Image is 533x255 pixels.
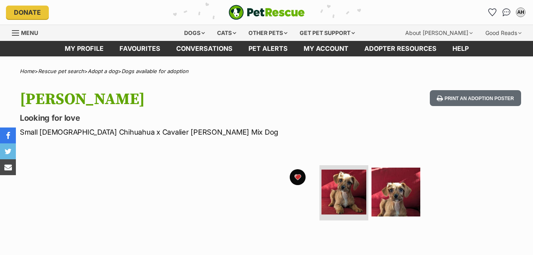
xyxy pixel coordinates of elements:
p: Looking for love [20,112,325,124]
img: Photo of Archie [371,168,420,216]
a: My profile [57,41,112,56]
a: Favourites [112,41,168,56]
button: Print an adoption poster [430,90,521,106]
a: Home [20,68,35,74]
img: Photo of Archie [321,170,366,214]
a: Rescue pet search [38,68,84,74]
img: chat-41dd97257d64d25036548639549fe6c8038ab92f7586957e7f3b1b290dea8141.svg [502,8,511,16]
button: favourite [290,169,306,185]
p: Small [DEMOGRAPHIC_DATA] Chihuahua x Cavalier [PERSON_NAME] Mix Dog [20,127,325,137]
a: My account [296,41,356,56]
h1: [PERSON_NAME] [20,90,325,108]
button: My account [514,6,527,19]
div: Good Reads [480,25,527,41]
a: Menu [12,25,44,39]
ul: Account quick links [486,6,527,19]
div: Get pet support [294,25,360,41]
a: conversations [168,41,241,56]
span: Menu [21,29,38,36]
a: Help [444,41,477,56]
a: Donate [6,6,49,19]
div: Cats [212,25,242,41]
div: About [PERSON_NAME] [400,25,478,41]
a: Dogs available for adoption [121,68,189,74]
div: AH [517,8,525,16]
img: logo-e224e6f780fb5917bec1dbf3a21bbac754714ae5b6737aabdf751b685950b380.svg [229,5,305,20]
a: Adopter resources [356,41,444,56]
a: Favourites [486,6,498,19]
a: Pet alerts [241,41,296,56]
a: PetRescue [229,5,305,20]
div: Dogs [179,25,210,41]
div: Other pets [243,25,293,41]
a: Adopt a dog [88,68,118,74]
a: Conversations [500,6,513,19]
